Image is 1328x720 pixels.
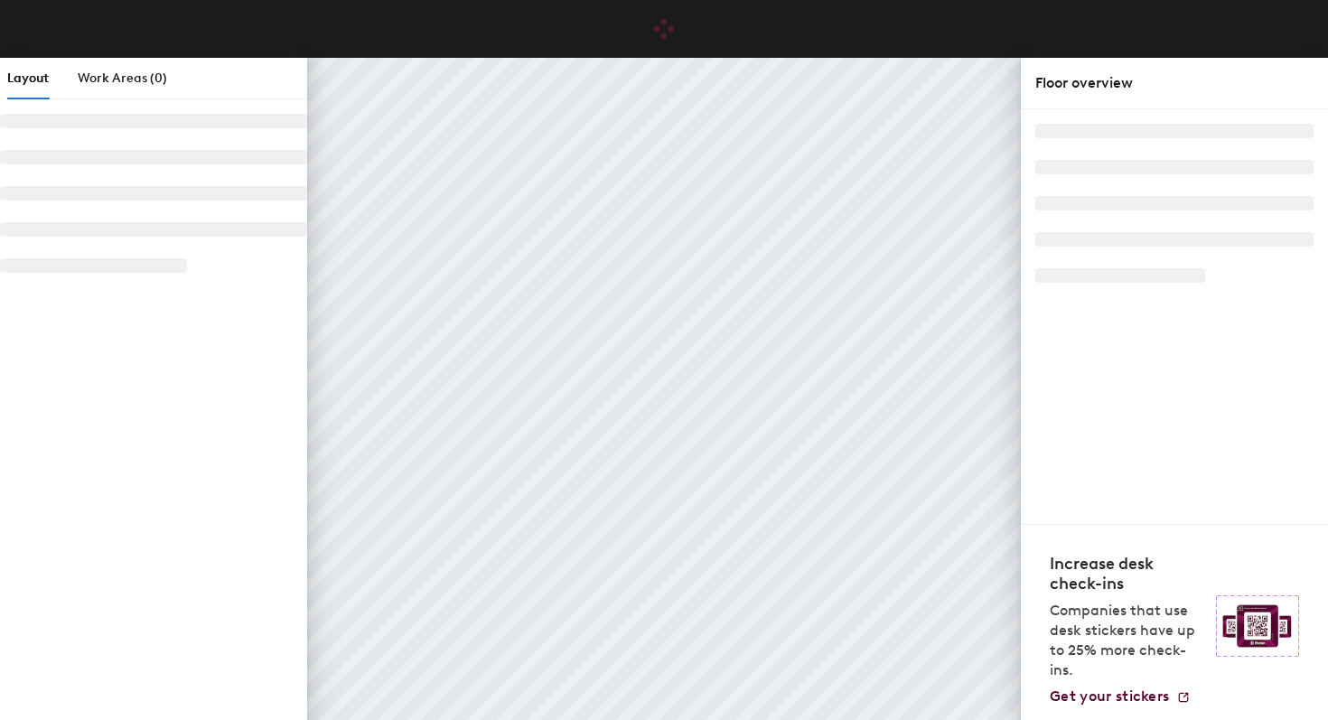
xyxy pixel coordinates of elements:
h4: Increase desk check-ins [1050,554,1205,594]
a: Get your stickers [1050,687,1191,706]
img: Sticker logo [1216,595,1299,657]
span: Layout [7,70,49,86]
p: Companies that use desk stickers have up to 25% more check-ins. [1050,601,1205,680]
div: Floor overview [1035,72,1314,94]
span: Get your stickers [1050,687,1169,705]
span: Work Areas (0) [78,70,167,86]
